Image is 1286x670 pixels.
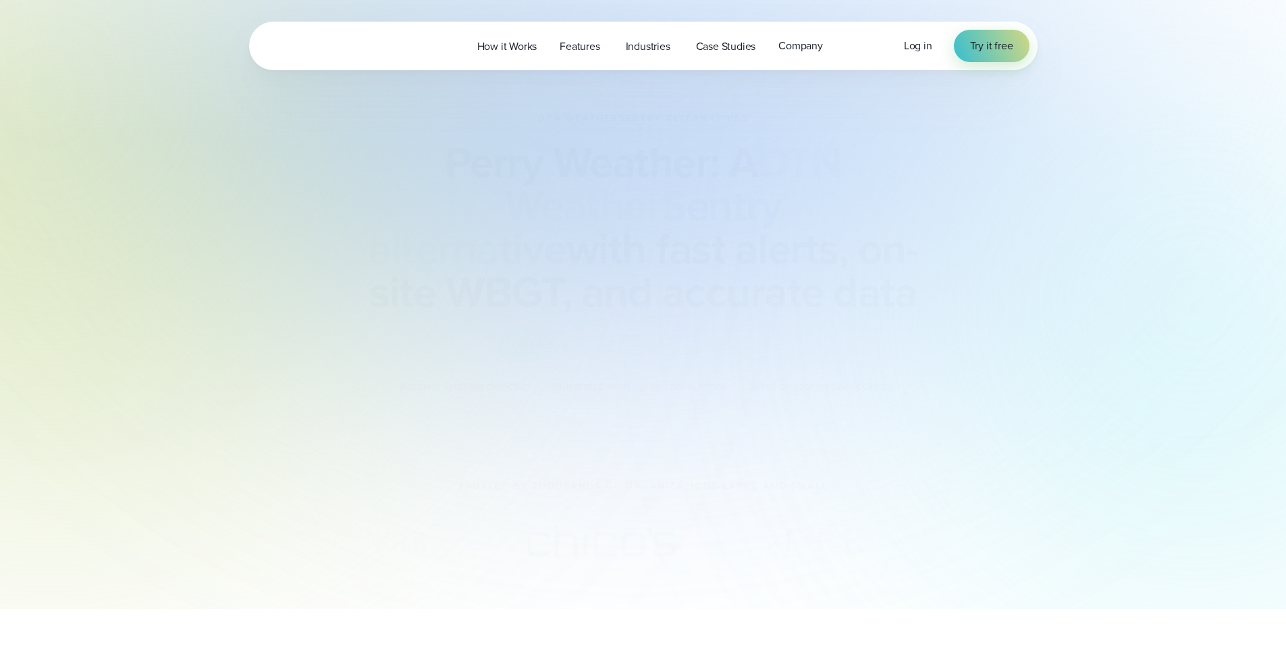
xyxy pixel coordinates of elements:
[970,38,1013,54] span: Try it free
[477,38,537,55] span: How it Works
[466,32,549,60] a: How it Works
[954,30,1029,62] a: Try it free
[696,38,756,55] span: Case Studies
[778,38,823,54] span: Company
[904,38,932,54] a: Log in
[685,32,768,60] a: Case Studies
[560,38,599,55] span: Features
[626,38,670,55] span: Industries
[904,38,932,53] span: Log in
